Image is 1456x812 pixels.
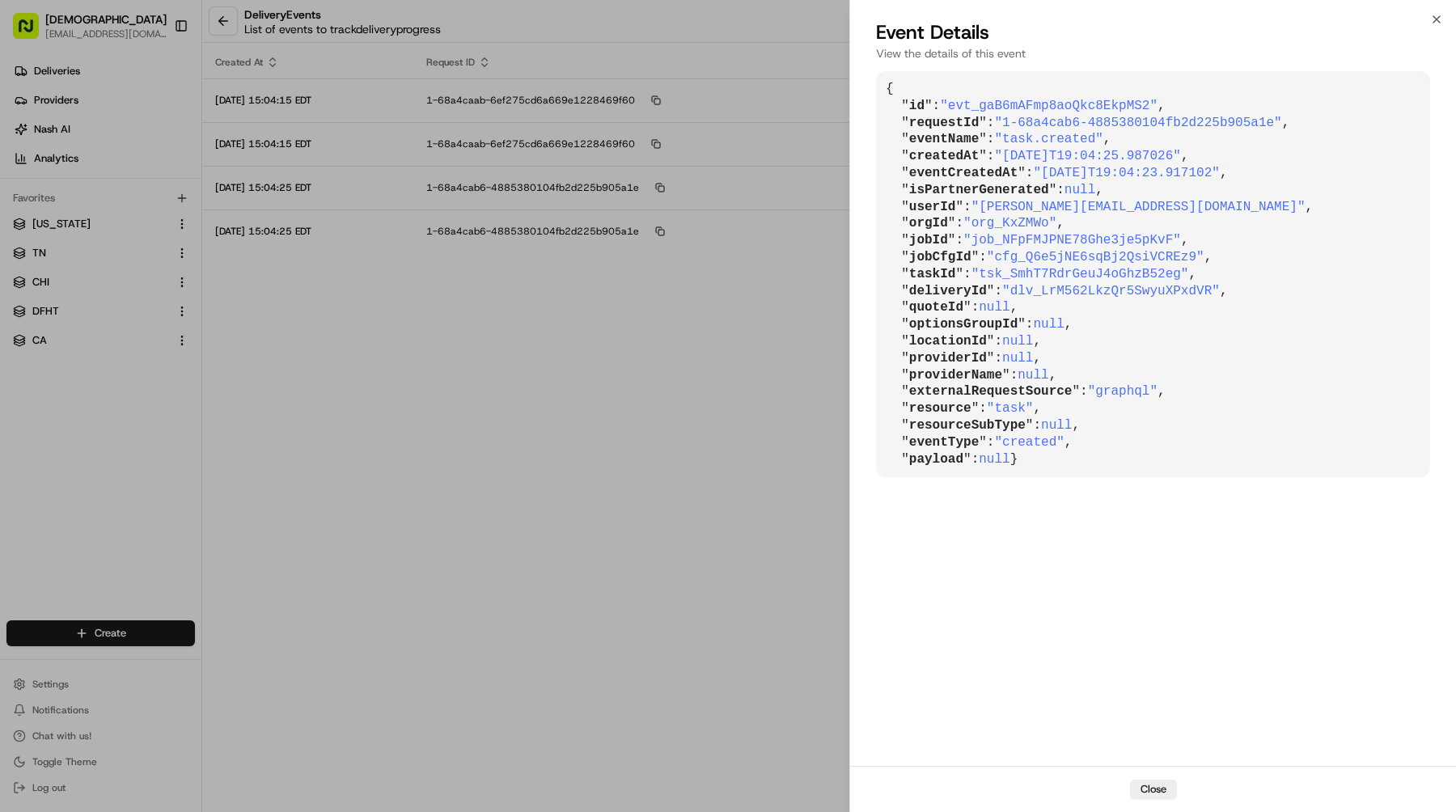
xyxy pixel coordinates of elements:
[971,200,1306,214] span: "[PERSON_NAME][EMAIL_ADDRESS][DOMAIN_NAME]"
[146,251,179,264] span: [DATE]
[16,16,49,49] img: Nash
[1041,418,1072,433] span: null
[963,233,1181,247] span: "job_NFpFMJPNE78Ghe3je5pKvF"
[994,435,1064,450] span: "created"
[32,318,124,334] span: Knowledge Base
[137,251,142,264] span: •
[16,235,42,261] img: Klarizel Pensader
[909,317,1018,332] span: optionsGroupId
[909,452,963,467] span: payload
[1002,351,1033,366] span: null
[137,319,150,332] div: 💻
[909,132,979,146] span: eventName
[16,65,294,91] p: Welcome 👋
[10,311,130,340] a: 📗Knowledge Base
[153,318,260,334] span: API Documentation
[130,311,266,340] a: 💻API Documentation
[963,216,1056,230] span: "org_KxZMWo"
[876,45,1430,61] p: View the details of this event
[34,154,63,184] img: 1724597045416-56b7ee45-8013-43a0-a6f9-03cb97ddad50
[32,252,45,264] img: 1736555255976-a54dd68f-1ca7-489b-9aae-adbdc363a1c4
[987,250,1204,264] span: "cfg_Q6e5jNE6sqBj2QsiVCREz9"
[1064,183,1095,197] span: null
[971,267,1189,281] span: "tsk_SmhT7RdrGeuJ4oGhzB52eg"
[909,334,987,349] span: locationId
[909,200,956,214] span: userId
[251,207,294,226] button: See all
[909,300,963,315] span: quoteId
[987,401,1034,416] span: "task"
[909,116,979,130] span: requestId
[161,357,196,370] span: Pylon
[909,351,987,366] span: providerId
[909,183,1049,197] span: isPartnerGenerated
[909,250,971,264] span: jobCfgId
[909,384,1073,399] span: externalRequestSource
[73,154,265,171] div: Start new chat
[909,216,948,230] span: orgId
[909,401,971,416] span: resource
[16,319,29,332] div: 📗
[1033,166,1219,180] span: "[DATE]T19:04:23.917102"
[909,166,1018,180] span: eventCreatedAt
[16,210,104,223] div: Past conversations
[909,149,979,163] span: createdAt
[909,99,925,113] span: id
[909,267,956,281] span: taskId
[909,284,987,298] span: deliveryId
[994,149,1180,163] span: "[DATE]T19:04:25.987026"
[909,435,979,450] span: eventType
[1033,317,1064,332] span: null
[979,452,1009,467] span: null
[50,251,133,264] span: Klarizel Pensader
[994,116,1281,130] span: "1-68a4cab6-4885380104fb2d225b905a1e"
[16,154,45,184] img: 1736555255976-a54dd68f-1ca7-489b-9aae-adbdc363a1c4
[909,418,1026,433] span: resourceSubType
[994,132,1103,146] span: "task.created"
[114,357,196,370] a: Powered byPylon
[1130,780,1177,799] button: Close
[1002,284,1220,298] span: "dlv_LrM562LkzQr5SwyuXPxdVR"
[1002,334,1033,349] span: null
[42,104,267,121] input: Clear
[876,71,1430,477] pre: { " ": , " ": , " ": , " ": , " ": , " ": , " ": , " ": , " ": , " ": , " ": , " ": , " ": , " ":...
[940,99,1158,113] span: "evt_gaB6mAFmp8aoQkc8EkpMS2"
[909,368,1002,383] span: providerName
[979,300,1009,315] span: null
[1018,368,1048,383] span: null
[876,19,1430,45] h2: Event Details
[909,233,948,247] span: jobId
[275,159,294,179] button: Start new chat
[1088,384,1158,399] span: "graphql"
[73,171,222,184] div: We're available if you need us!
